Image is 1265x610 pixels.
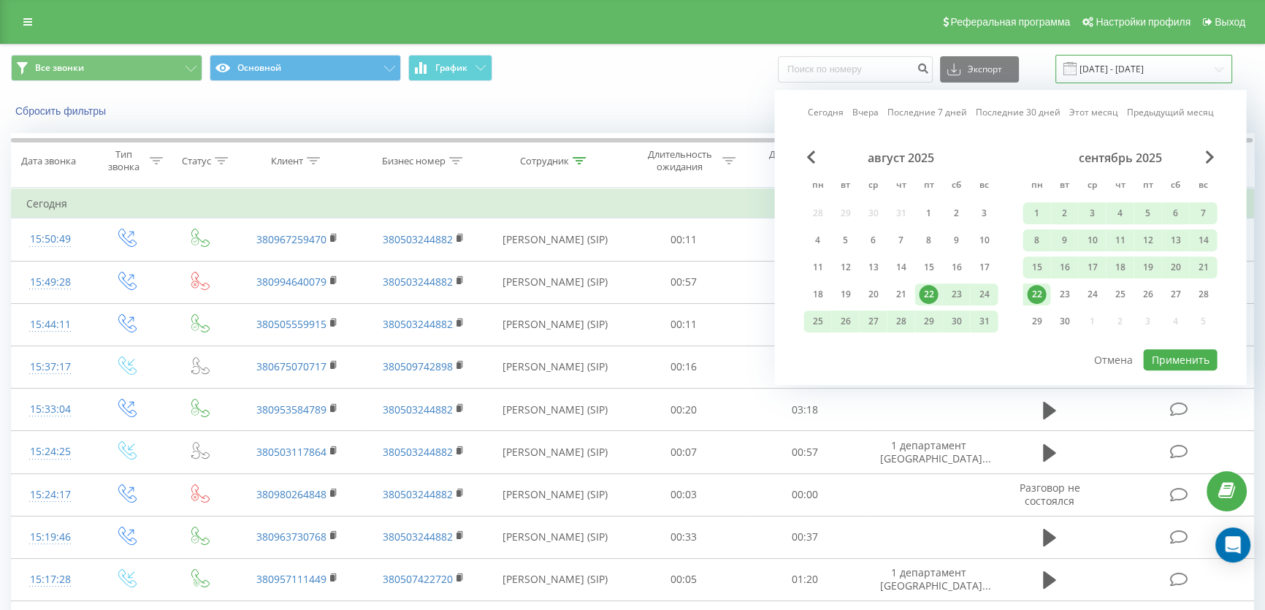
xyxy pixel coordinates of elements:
div: 15:50:49 [26,225,74,253]
div: чт 14 авг. 2025 г. [887,256,914,278]
span: Разговор не состоялся [1019,481,1079,508]
div: 22 [1027,285,1046,304]
div: 18 [1110,258,1129,277]
a: 380503244882 [383,275,453,289]
a: 380503244882 [383,487,453,501]
button: Основной [210,55,401,81]
div: пт 19 сент. 2025 г. [1134,256,1161,278]
div: Длительность разговора [762,148,840,173]
button: Отмена [1086,349,1141,370]
div: вт 30 сент. 2025 г. [1050,310,1078,332]
abbr: пятница [917,175,939,197]
td: Сегодня [12,189,1254,218]
div: чт 28 авг. 2025 г. [887,310,914,332]
div: пн 15 сент. 2025 г. [1023,256,1050,278]
div: пн 11 авг. 2025 г. [803,256,831,278]
div: пт 8 авг. 2025 г. [914,229,942,251]
a: Предыдущий месяц [1126,106,1213,120]
td: 00:33 [622,516,744,558]
div: 28 [1193,285,1212,304]
div: Дата звонка [21,155,76,167]
div: 27 [1166,285,1185,304]
div: 15:24:17 [26,481,74,509]
div: ср 17 сент. 2025 г. [1078,256,1106,278]
div: 16 [1055,258,1074,277]
a: 380503244882 [383,403,453,416]
div: пт 22 авг. 2025 г. [914,283,942,305]
div: вс 10 авг. 2025 г. [970,229,998,251]
div: сентябрь 2025 [1023,150,1217,165]
div: 1 [919,204,938,223]
div: ср 6 авг. 2025 г. [859,229,887,251]
abbr: воскресенье [1192,175,1214,197]
div: сб 27 сент. 2025 г. [1161,283,1189,305]
div: 25 [808,312,827,331]
abbr: суббота [1164,175,1186,197]
div: Open Intercom Messenger [1215,527,1250,563]
div: 1 [1027,204,1046,223]
a: Последние 30 дней [975,106,1060,120]
div: 25 [1110,285,1129,304]
span: Выход [1215,16,1245,28]
div: 13 [1166,231,1185,250]
a: 380503117864 [256,445,326,459]
button: Применить [1143,349,1217,370]
td: [PERSON_NAME] (SIP) [486,558,622,601]
div: пн 8 сент. 2025 г. [1023,229,1050,251]
div: 14 [891,258,910,277]
div: 30 [947,312,966,331]
div: 13 [863,258,882,277]
div: пн 4 авг. 2025 г. [803,229,831,251]
div: 30 [1055,312,1074,331]
div: ср 10 сент. 2025 г. [1078,229,1106,251]
abbr: пятница [1136,175,1158,197]
a: 380505559915 [256,317,326,331]
td: 00:07 [622,431,744,473]
a: 380503244882 [383,445,453,459]
abbr: среда [862,175,884,197]
div: пн 22 сент. 2025 г. [1023,283,1050,305]
div: 15:33:04 [26,395,74,424]
div: 4 [808,231,827,250]
div: 29 [1027,312,1046,331]
div: сб 2 авг. 2025 г. [942,202,970,224]
abbr: среда [1081,175,1103,197]
div: чт 7 авг. 2025 г. [887,229,914,251]
div: 28 [891,312,910,331]
td: [PERSON_NAME] (SIP) [486,431,622,473]
div: вт 19 авг. 2025 г. [831,283,859,305]
td: [PERSON_NAME] (SIP) [486,346,622,388]
a: Сегодня [807,106,843,120]
td: 00:20 [622,389,744,431]
abbr: четверг [890,175,912,197]
div: 3 [1082,204,1101,223]
div: пн 29 сент. 2025 г. [1023,310,1050,332]
div: 10 [974,231,993,250]
abbr: воскресенье [973,175,995,197]
div: чт 21 авг. 2025 г. [887,283,914,305]
div: пт 1 авг. 2025 г. [914,202,942,224]
div: вс 28 сент. 2025 г. [1189,283,1217,305]
span: Настройки профиля [1096,16,1191,28]
a: Последние 7 дней [887,106,966,120]
a: 380980264848 [256,487,326,501]
a: 380963730768 [256,530,326,544]
div: сб 16 авг. 2025 г. [942,256,970,278]
div: 14 [1193,231,1212,250]
td: 02:28 [744,346,865,388]
div: 23 [947,285,966,304]
div: Длительность ожидания [641,148,719,173]
a: 380507422720 [383,572,453,586]
td: [PERSON_NAME] (SIP) [486,389,622,431]
td: 00:05 [622,558,744,601]
div: вт 5 авг. 2025 г. [831,229,859,251]
div: Статус [182,155,211,167]
div: чт 25 сент. 2025 г. [1106,283,1134,305]
td: 01:20 [744,558,865,601]
div: ср 13 авг. 2025 г. [859,256,887,278]
div: 18 [808,285,827,304]
div: 21 [1193,258,1212,277]
span: 1 департамент [GEOGRAPHIC_DATA]... [880,438,991,465]
div: сб 23 авг. 2025 г. [942,283,970,305]
a: 380509742898 [383,359,453,373]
